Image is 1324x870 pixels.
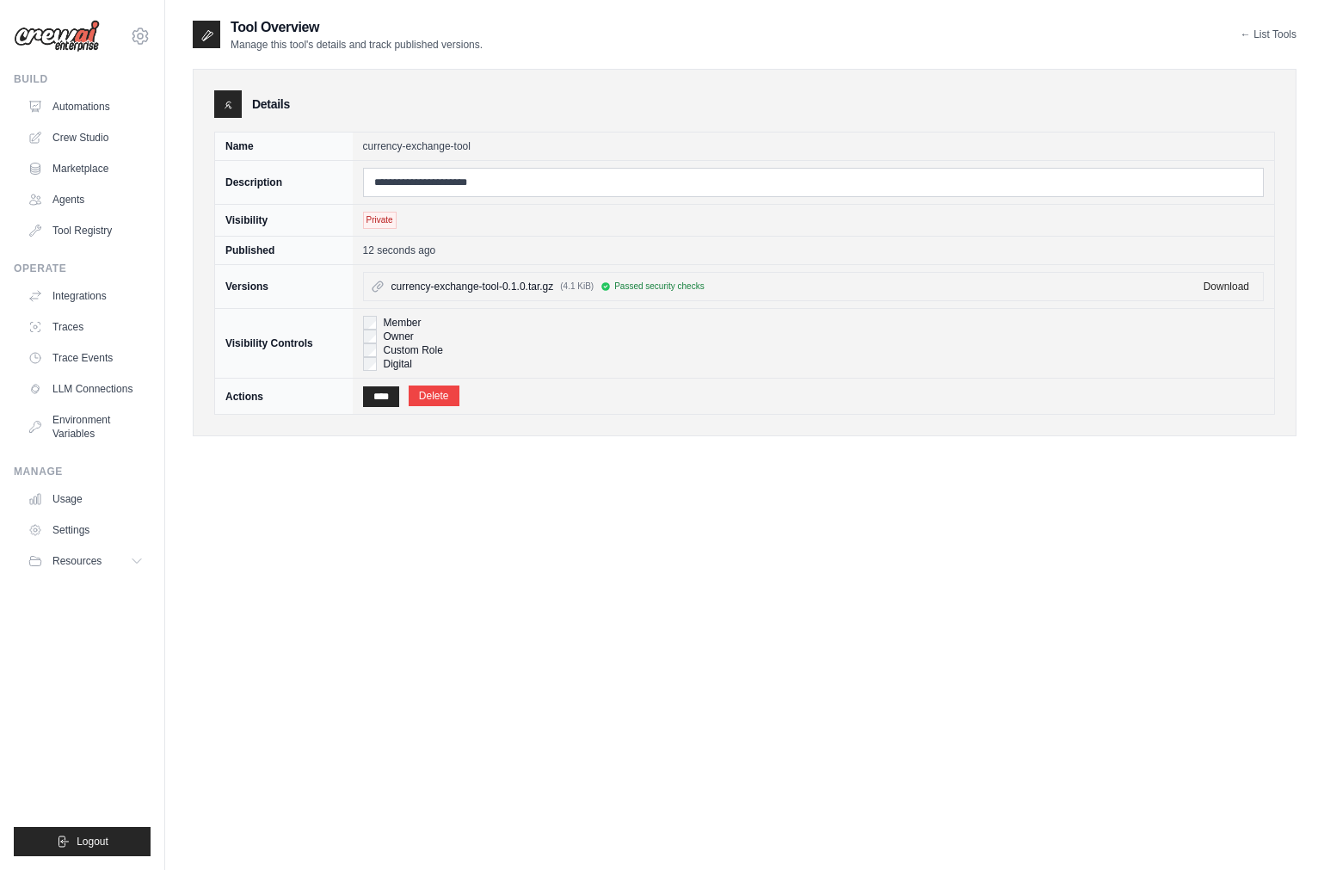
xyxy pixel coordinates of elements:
[215,133,353,161] th: Name
[21,547,151,575] button: Resources
[52,554,102,568] span: Resources
[231,38,483,52] p: Manage this tool's details and track published versions.
[391,280,554,293] span: currency-exchange-tool-0.1.0.tar.gz
[14,72,151,86] div: Build
[215,205,353,237] th: Visibility
[215,379,353,415] th: Actions
[363,212,397,229] span: Private
[21,344,151,372] a: Trace Events
[252,96,290,113] h3: Details
[353,133,1275,161] td: currency-exchange-tool
[363,244,436,256] time: September 17, 2025 at 13:56 PDT
[21,155,151,182] a: Marketplace
[21,186,151,213] a: Agents
[560,280,594,293] span: (4.1 KiB)
[1241,28,1296,41] a: ← List Tools
[614,280,705,293] span: Passed security checks
[215,161,353,205] th: Description
[14,465,151,478] div: Manage
[14,20,100,52] img: Logo
[21,516,151,544] a: Settings
[77,835,108,848] span: Logout
[14,262,151,275] div: Operate
[21,217,151,244] a: Tool Registry
[21,93,151,120] a: Automations
[409,386,459,406] a: Delete
[14,827,151,856] button: Logout
[231,17,483,38] h2: Tool Overview
[215,237,353,265] th: Published
[21,375,151,403] a: LLM Connections
[21,282,151,310] a: Integrations
[215,265,353,309] th: Versions
[215,309,353,379] th: Visibility Controls
[384,343,443,357] label: Custom Role
[384,330,414,343] label: Owner
[1204,281,1249,293] a: Download
[21,406,151,447] a: Environment Variables
[384,316,422,330] label: Member
[21,124,151,151] a: Crew Studio
[21,485,151,513] a: Usage
[384,357,412,371] label: Digital
[21,313,151,341] a: Traces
